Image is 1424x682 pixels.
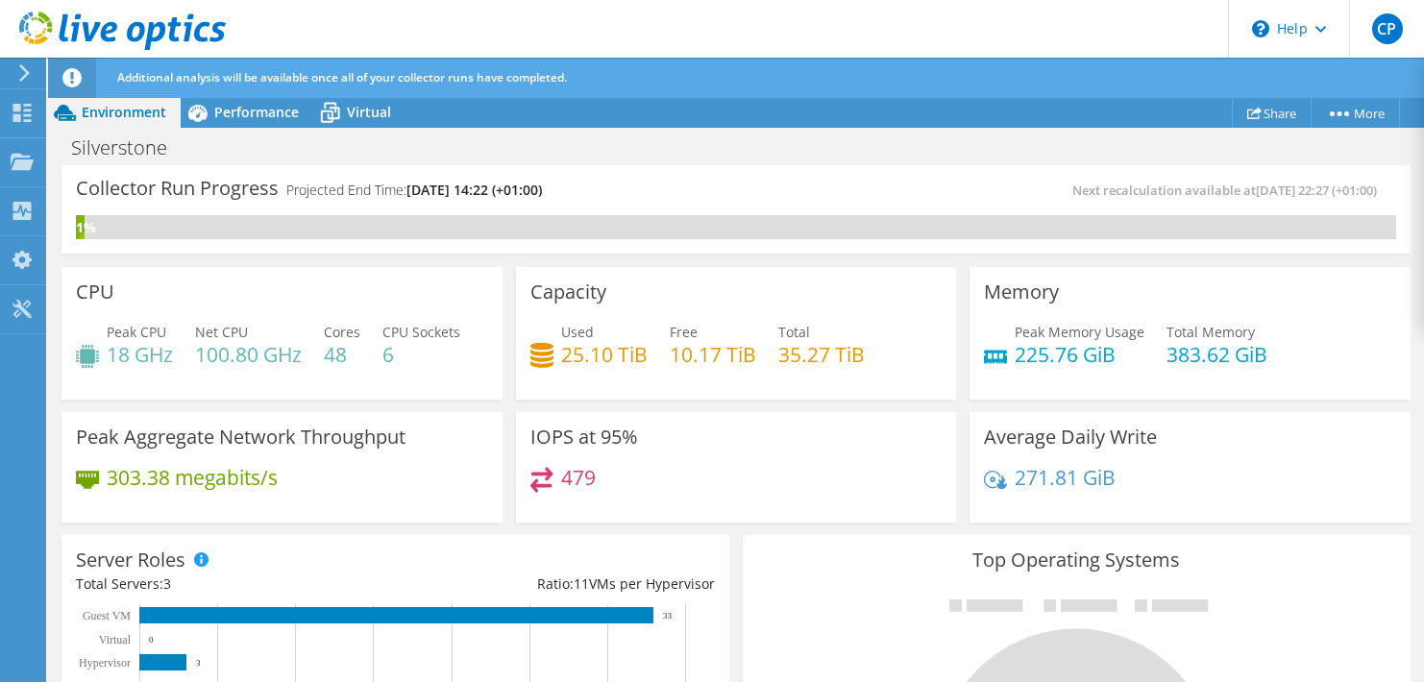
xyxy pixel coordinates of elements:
[107,467,278,488] h4: 303.38 megabits/s
[195,323,248,341] span: Net CPU
[79,656,131,670] text: Hypervisor
[347,103,391,121] span: Virtual
[395,573,714,595] div: Ratio: VMs per Hypervisor
[778,323,810,341] span: Total
[1232,98,1312,128] a: Share
[117,69,567,85] span: Additional analysis will be available once all of your collector runs have completed.
[82,103,166,121] span: Environment
[778,344,865,365] h4: 35.27 TiB
[1015,323,1144,341] span: Peak Memory Usage
[1252,20,1269,37] svg: \n
[1256,182,1377,199] span: [DATE] 22:27 (+01:00)
[195,344,302,365] h4: 100.80 GHz
[214,103,299,121] span: Performance
[76,549,185,571] h3: Server Roles
[561,323,594,341] span: Used
[76,281,114,303] h3: CPU
[1072,182,1387,199] span: Next recalculation available at
[324,323,360,341] span: Cores
[670,344,756,365] h4: 10.17 TiB
[83,609,131,622] text: Guest VM
[1372,13,1403,44] span: CP
[1166,323,1255,341] span: Total Memory
[530,426,638,448] h3: IOPS at 95%
[62,137,197,158] h1: Silverstone
[107,344,173,365] h4: 18 GHz
[663,611,673,621] text: 33
[107,323,166,341] span: Peak CPU
[286,180,542,201] h4: Projected End Time:
[561,467,596,488] h4: 479
[149,635,154,645] text: 0
[530,281,606,303] h3: Capacity
[196,658,201,668] text: 3
[1166,344,1267,365] h4: 383.62 GiB
[574,574,589,593] span: 11
[670,323,698,341] span: Free
[1311,98,1400,128] a: More
[324,344,360,365] h4: 48
[1015,344,1144,365] h4: 225.76 GiB
[984,281,1059,303] h3: Memory
[76,217,85,238] div: 1%
[99,633,132,646] text: Virtual
[382,323,460,341] span: CPU Sockets
[757,549,1396,571] h3: Top Operating Systems
[1015,467,1116,488] h4: 271.81 GiB
[406,181,542,199] span: [DATE] 14:22 (+01:00)
[76,426,405,448] h3: Peak Aggregate Network Throughput
[76,573,395,595] div: Total Servers:
[984,426,1157,448] h3: Average Daily Write
[382,344,460,365] h4: 6
[163,574,171,593] span: 3
[561,344,648,365] h4: 25.10 TiB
